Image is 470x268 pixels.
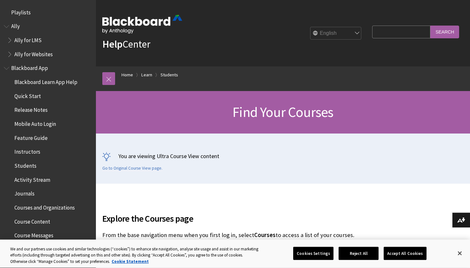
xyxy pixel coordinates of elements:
span: Find Your Courses [232,103,333,121]
span: Mobile Auto Login [14,119,56,127]
strong: Help [102,38,122,50]
a: Students [161,71,178,79]
a: More information about your privacy, opens in a new tab [112,259,149,264]
span: Journals [14,188,35,197]
a: Home [121,71,133,79]
a: HelpCenter [102,38,150,50]
span: Students [14,160,36,169]
select: Site Language Selector [310,27,362,40]
span: Ally for Websites [14,49,53,57]
input: Search [430,26,459,38]
span: Release Notes [14,105,48,113]
span: Quick Start [14,91,41,99]
p: You are viewing Ultra Course View content [102,152,464,160]
span: Blackboard Learn App Help [14,77,77,85]
button: Cookies Settings [293,247,333,260]
span: Courses [254,231,276,239]
nav: Book outline for Playlists [4,7,92,18]
div: We and our partners use cookies and similar technologies (“cookies”) to enhance site navigation, ... [10,246,259,265]
nav: Book outline for Anthology Ally Help [4,21,92,60]
span: Activity Stream [14,174,50,183]
span: Playlists [11,7,31,16]
span: Feature Guide [14,133,48,141]
span: Courses and Organizations [14,202,75,211]
span: Instructors [14,147,40,155]
span: Course Messages [14,230,53,239]
span: Ally for LMS [14,35,42,43]
span: Course Content [14,216,50,225]
p: From the base navigation menu when you first log in, select to access a list of your courses. [102,231,369,239]
button: Accept All Cookies [384,247,426,260]
button: Close [453,246,467,260]
span: Blackboard App [11,63,48,72]
button: Reject All [339,247,379,260]
a: Go to Original Course View page. [102,165,162,171]
img: Blackboard by Anthology [102,15,182,34]
a: Learn [141,71,152,79]
span: Ally [11,21,20,30]
span: Explore the Courses page [102,212,369,225]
